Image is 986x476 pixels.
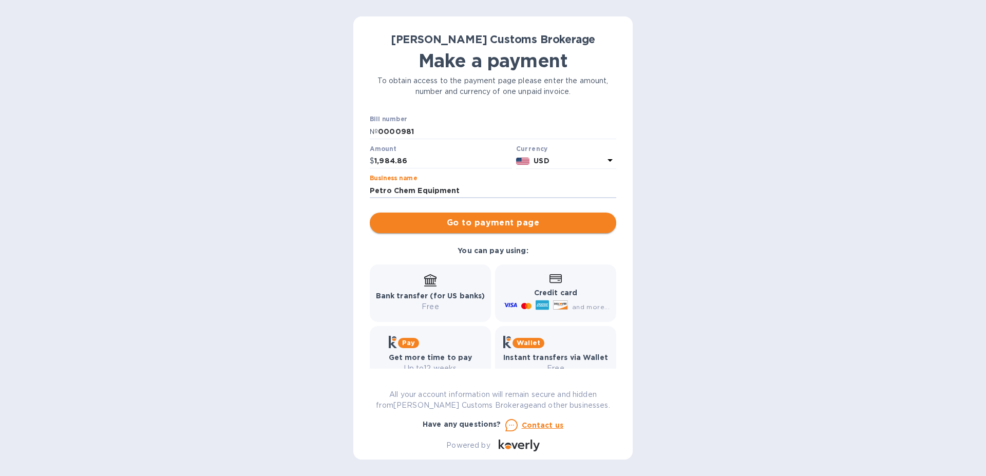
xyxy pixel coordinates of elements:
[370,176,417,182] label: Business name
[370,213,616,233] button: Go to payment page
[402,339,415,347] b: Pay
[516,145,548,153] b: Currency
[503,353,608,361] b: Instant transfers via Wallet
[423,420,501,428] b: Have any questions?
[370,156,374,166] p: $
[389,353,472,361] b: Get more time to pay
[370,146,396,152] label: Amount
[370,117,407,123] label: Bill number
[370,75,616,97] p: To obtain access to the payment page please enter the amount, number and currency of one unpaid i...
[446,440,490,451] p: Powered by
[376,301,485,312] p: Free
[376,292,485,300] b: Bank transfer (for US banks)
[374,154,512,169] input: 0.00
[389,363,472,374] p: Up to 12 weeks
[378,217,608,229] span: Go to payment page
[534,157,549,165] b: USD
[391,33,596,46] b: [PERSON_NAME] Customs Brokerage
[370,126,378,137] p: №
[378,124,616,139] input: Enter bill number
[370,183,616,198] input: Enter business name
[370,50,616,71] h1: Make a payment
[458,246,528,255] b: You can pay using:
[534,289,577,297] b: Credit card
[517,339,540,347] b: Wallet
[516,158,530,165] img: USD
[503,363,608,374] p: Free
[370,389,616,411] p: All your account information will remain secure and hidden from [PERSON_NAME] Customs Brokerage a...
[572,303,610,311] span: and more...
[522,421,564,429] u: Contact us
